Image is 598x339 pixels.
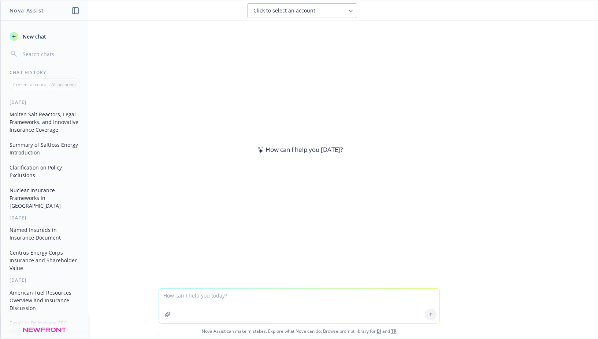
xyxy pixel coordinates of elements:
h1: Nova Assist [10,7,44,14]
button: New chat [7,30,82,43]
a: TR [391,328,397,334]
button: Molten Salt Reactors, Legal Frameworks, and Innovative Insurance Coverage [7,108,82,136]
button: American Fuel Resources Overview and Insurance Discussion [7,287,82,314]
span: Click to select an account [253,7,315,14]
span: Nova Assist can make mistakes. Explore what Nova can do: Browse prompt library for and [3,324,595,339]
p: Current account [13,81,46,88]
input: Search chats [21,49,79,59]
div: How can I help you [DATE]? [255,145,343,154]
div: [DATE] [1,215,88,221]
button: Click to select an account [247,3,357,18]
span: New chat [21,33,46,40]
button: Email to Brimstone CEO About Collaboration [7,317,82,337]
p: All accounts [51,81,76,88]
button: Named Insureds in Insurance Document [7,224,82,244]
button: Clarification on Policy Exclusions [7,161,82,181]
button: Nuclear Insurance Frameworks in [GEOGRAPHIC_DATA] [7,184,82,212]
button: Centrus Energy Corps Insurance and Shareholder Value [7,247,82,274]
div: Chat History [1,69,88,76]
div: [DATE] [1,277,88,283]
a: BI [377,328,381,334]
button: Summary of Saltfoss Energy Introduction [7,139,82,158]
div: [DATE] [1,99,88,105]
